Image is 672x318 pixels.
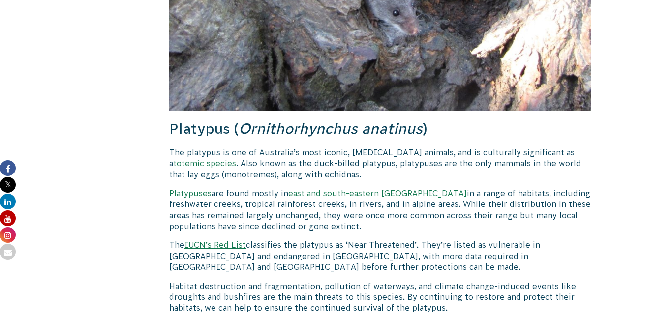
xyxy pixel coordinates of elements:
[169,281,591,314] p: Habitat destruction and fragmentation, pollution of waterways, and climate change-induced events ...
[169,119,591,139] h3: Platypus ( )
[169,189,212,198] a: Platypuses
[169,239,591,272] p: The classifies the platypus as ‘Near Threatened’. They’re listed as vulnerable in [GEOGRAPHIC_DAT...
[184,240,246,249] a: IUCN’s Red List
[173,159,236,168] a: totemic species
[169,188,591,232] p: are found mostly in in a range of habitats, including freshwater creeks, tropical rainforest cree...
[288,189,467,198] a: east and south-eastern [GEOGRAPHIC_DATA]
[169,147,591,180] p: The platypus is one of Australia’s most iconic, [MEDICAL_DATA] animals, and is culturally signifi...
[239,120,423,137] em: Ornithorhynchus anatinus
